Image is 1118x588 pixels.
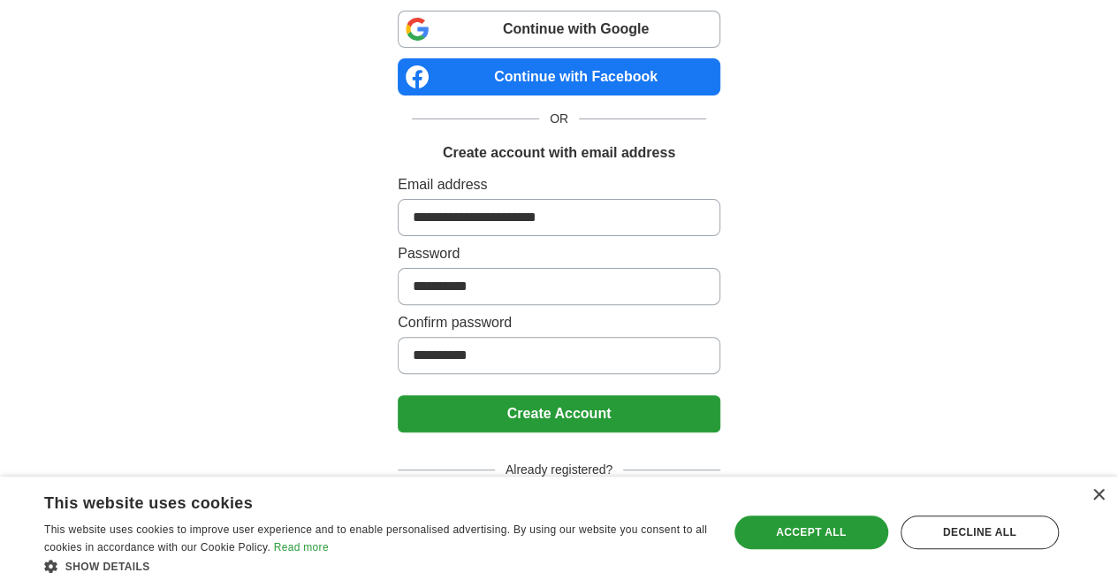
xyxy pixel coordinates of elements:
a: Read more, opens a new window [274,541,329,554]
h1: Create account with email address [443,142,675,164]
span: OR [539,110,579,128]
div: Show details [44,557,708,575]
span: This website uses cookies to improve user experience and to enable personalised advertising. By u... [44,523,707,554]
span: Already registered? [495,461,623,479]
span: Show details [65,561,150,573]
label: Confirm password [398,312,720,333]
label: Password [398,243,720,264]
label: Email address [398,174,720,195]
div: Decline all [901,515,1059,549]
div: This website uses cookies [44,487,664,514]
button: Create Account [398,395,720,432]
a: Continue with Google [398,11,720,48]
div: Accept all [734,515,888,549]
a: Continue with Facebook [398,58,720,95]
div: Close [1091,489,1105,502]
